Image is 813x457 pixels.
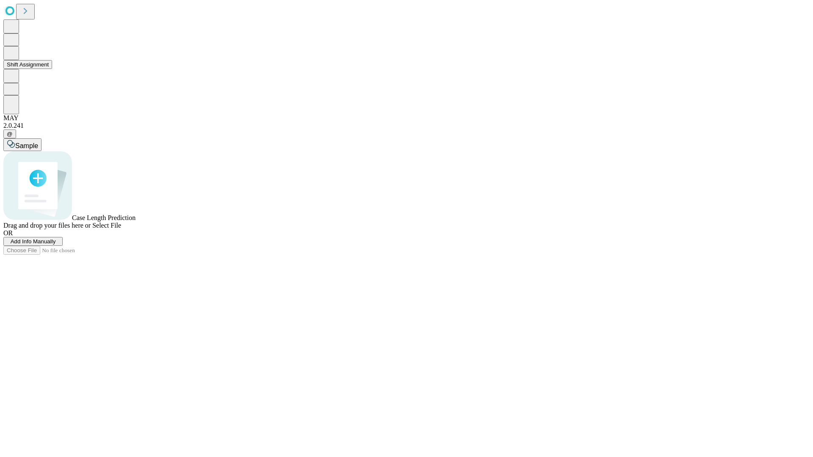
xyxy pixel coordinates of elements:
[3,237,63,246] button: Add Info Manually
[11,238,56,245] span: Add Info Manually
[7,131,13,137] span: @
[3,229,13,237] span: OR
[3,122,810,129] div: 2.0.241
[72,214,135,221] span: Case Length Prediction
[15,142,38,149] span: Sample
[3,222,91,229] span: Drag and drop your files here or
[3,60,52,69] button: Shift Assignment
[92,222,121,229] span: Select File
[3,138,41,151] button: Sample
[3,129,16,138] button: @
[3,114,810,122] div: MAY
